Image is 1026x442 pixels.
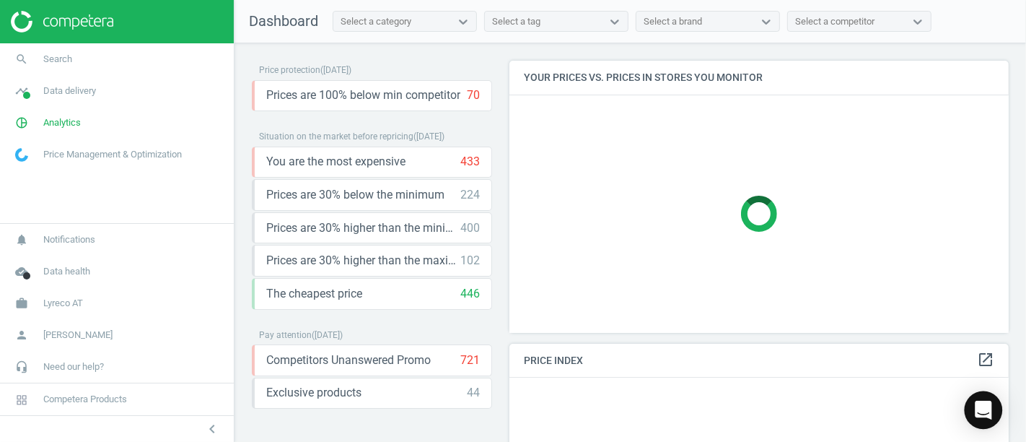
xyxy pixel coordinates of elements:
[977,351,994,368] i: open_in_new
[8,290,35,317] i: work
[43,233,95,246] span: Notifications
[266,154,405,170] span: You are the most expensive
[644,15,702,28] div: Select a brand
[43,84,96,97] span: Data delivery
[320,65,351,75] span: ( [DATE] )
[509,344,1009,378] h4: Price Index
[15,148,28,162] img: wGWNvw8QSZomAAAAABJRU5ErkJggg==
[467,385,480,401] div: 44
[259,65,320,75] span: Price protection
[467,87,480,103] div: 70
[460,154,480,170] div: 433
[460,352,480,368] div: 721
[8,321,35,349] i: person
[259,131,413,142] span: Situation on the market before repricing
[43,393,127,406] span: Competera Products
[266,187,444,203] span: Prices are 30% below the minimum
[460,253,480,269] div: 102
[460,187,480,203] div: 224
[977,351,994,370] a: open_in_new
[43,116,81,129] span: Analytics
[43,360,104,373] span: Need our help?
[43,148,182,161] span: Price Management & Optimization
[43,297,83,310] span: Lyreco AT
[341,15,411,28] div: Select a category
[194,420,230,438] button: chevron_left
[266,220,460,236] span: Prices are 30% higher than the minimum
[8,353,35,381] i: headset_mic
[460,286,480,302] div: 446
[266,253,460,269] span: Prices are 30% higher than the maximal
[795,15,874,28] div: Select a competitor
[259,330,312,340] span: Pay attention
[43,53,72,66] span: Search
[8,109,35,136] i: pie_chart_outlined
[266,87,460,103] span: Prices are 100% below min competitor
[312,330,343,340] span: ( [DATE] )
[8,45,35,73] i: search
[8,258,35,285] i: cloud_done
[8,77,35,105] i: timeline
[965,391,1003,430] div: Open Intercom Messenger
[266,352,431,368] span: Competitors Unanswered Promo
[11,11,113,32] img: ajHJNr6hYgQAAAAASUVORK5CYII=
[413,131,444,142] span: ( [DATE] )
[266,385,361,401] span: Exclusive products
[43,329,113,342] span: [PERSON_NAME]
[203,420,221,438] i: chevron_left
[492,15,540,28] div: Select a tag
[509,61,1009,95] h4: Your prices vs. prices in stores you monitor
[43,265,90,278] span: Data health
[8,226,35,253] i: notifications
[266,286,362,302] span: The cheapest price
[249,12,318,30] span: Dashboard
[460,220,480,236] div: 400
